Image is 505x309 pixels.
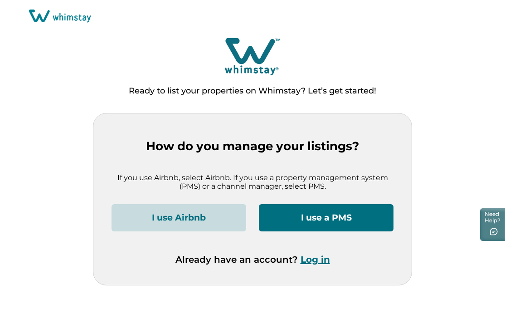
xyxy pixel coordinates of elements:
[175,254,330,265] p: Already have an account?
[129,87,376,96] p: Ready to list your properties on Whimstay? Let’s get started!
[112,139,393,153] p: How do you manage your listings?
[112,204,246,231] button: I use Airbnb
[259,204,393,231] button: I use a PMS
[112,173,393,191] p: If you use Airbnb, select Airbnb. If you use a property management system (PMS) or a channel mana...
[301,254,330,265] button: Log in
